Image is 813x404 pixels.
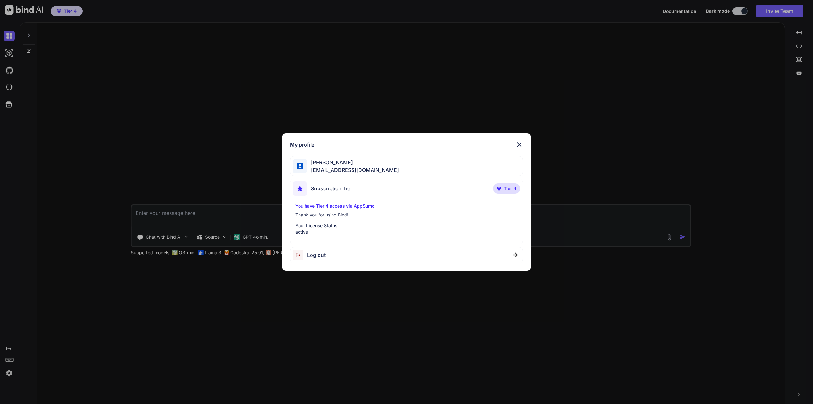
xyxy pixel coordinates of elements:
img: premium [497,187,501,190]
span: Tier 4 [504,185,516,192]
h1: My profile [290,141,314,148]
img: subscription [293,181,307,196]
img: profile [297,163,303,169]
span: [EMAIL_ADDRESS][DOMAIN_NAME] [307,166,399,174]
p: active [295,229,518,235]
span: Subscription Tier [311,185,352,192]
p: You have Tier 4 access via AppSumo [295,203,518,209]
p: Thank you for using Bind! [295,212,518,218]
span: Log out [307,251,326,259]
img: logout [293,250,307,260]
p: Your License Status [295,223,518,229]
img: close [515,141,523,148]
span: [PERSON_NAME] [307,159,399,166]
img: close [513,252,518,257]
